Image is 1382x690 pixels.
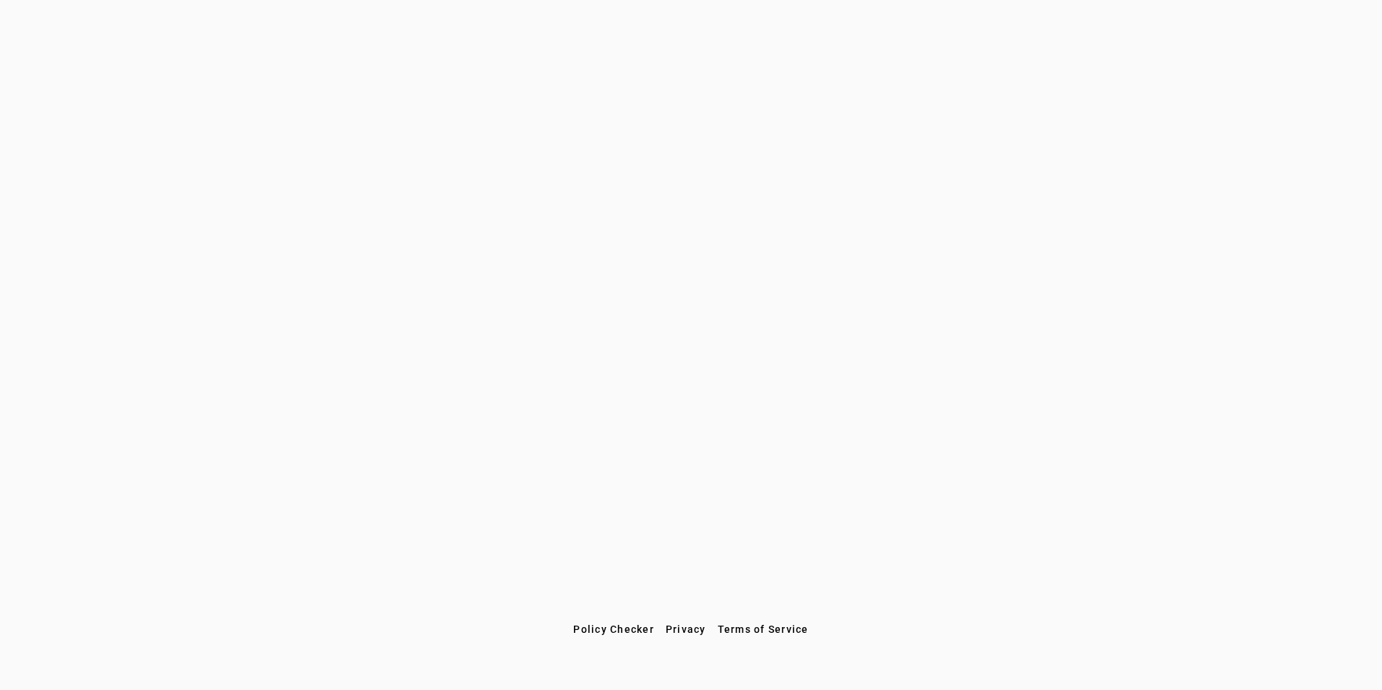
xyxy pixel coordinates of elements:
span: Privacy [666,623,706,635]
span: Terms of Service [718,623,809,635]
button: Policy Checker [567,616,660,642]
span: Policy Checker [573,623,654,635]
button: Terms of Service [712,616,815,642]
button: Privacy [660,616,712,642]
